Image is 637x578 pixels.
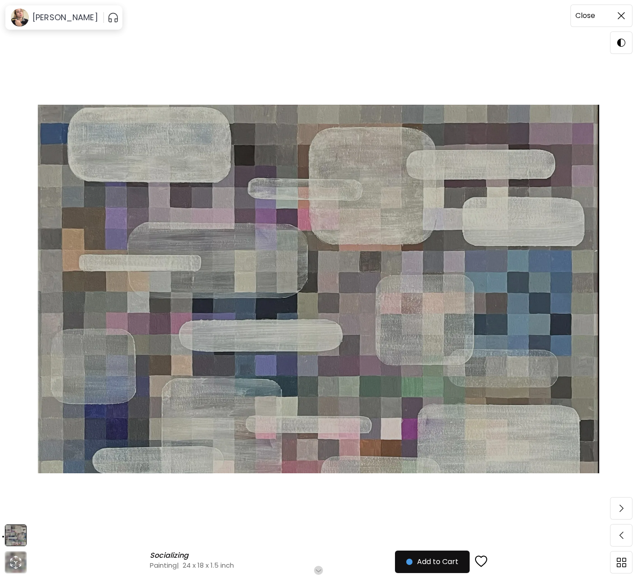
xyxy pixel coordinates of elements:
h4: Painting | 24 x 18 x 1.5 inch [150,560,415,570]
button: Add to Cart [395,551,470,573]
button: pauseOutline IconGradient Icon [108,10,119,25]
span: Add to Cart [406,556,458,567]
button: favorites [470,550,493,574]
h6: Socializing [150,551,191,560]
h6: Close [575,10,595,22]
h6: [PERSON_NAME] [32,12,98,23]
div: animation [9,555,23,569]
